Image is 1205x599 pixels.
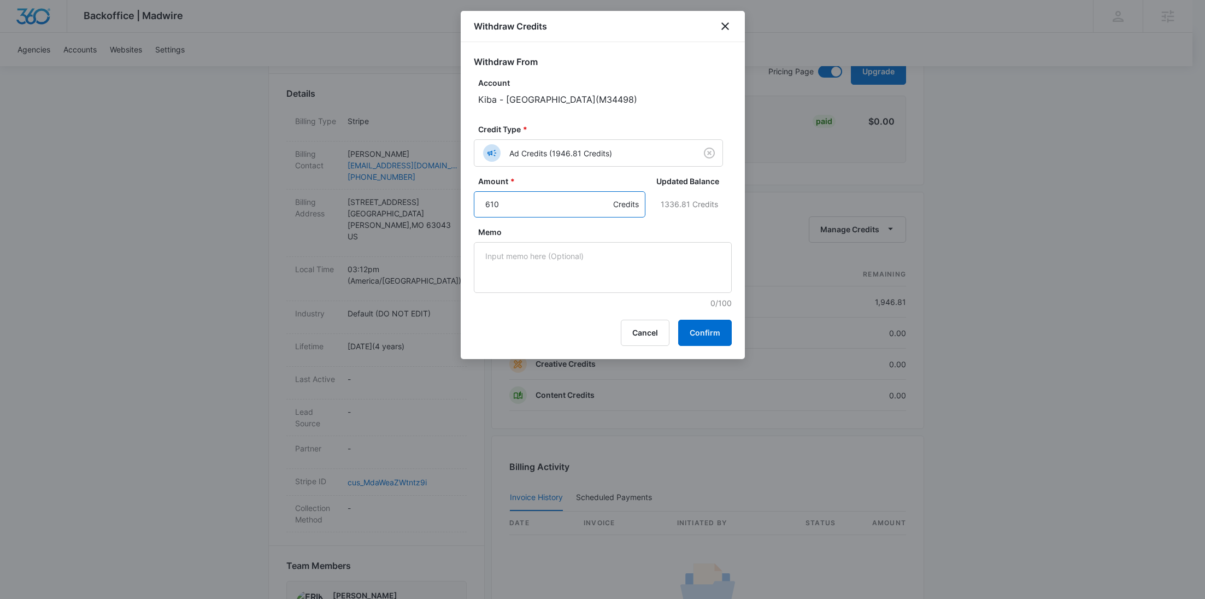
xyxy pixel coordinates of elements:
[701,144,718,162] button: Clear
[474,20,547,33] h1: Withdraw Credits
[621,320,669,346] button: Cancel
[478,297,732,309] p: 0/100
[719,20,732,33] button: close
[478,93,732,106] p: Kiba - [GEOGRAPHIC_DATA] ( M34498 )
[478,175,650,187] label: Amount
[678,320,732,346] button: Confirm
[661,191,719,218] p: 1336.81 Credits
[478,77,732,89] p: Account
[478,124,727,135] label: Credit Type
[509,148,612,159] p: Ad Credits (1946.81 Credits)
[478,226,736,238] label: Memo
[656,175,724,187] label: Updated Balance
[474,55,732,68] h2: Withdraw From
[613,191,639,218] div: Credits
